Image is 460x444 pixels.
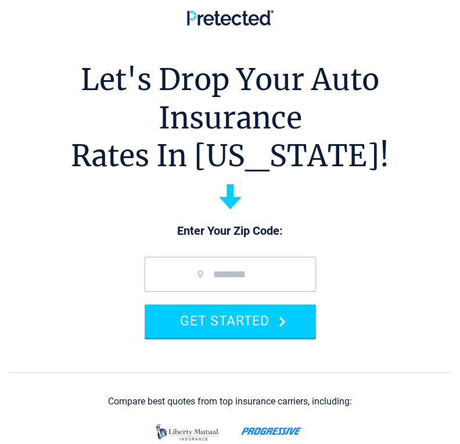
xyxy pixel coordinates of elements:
h1: Let's Drop Your Auto Insurance Rates In [US_STATE]! [9,61,451,176]
p: Enter Your Zip Code: [133,223,328,239]
div: Compare best quotes from top insurance carriers, including: [108,396,352,407]
button: GET STARTED [145,305,316,338]
img: progressive [241,427,303,435]
input: zip code [145,257,316,292]
img: Pretected Logo [187,10,274,26]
